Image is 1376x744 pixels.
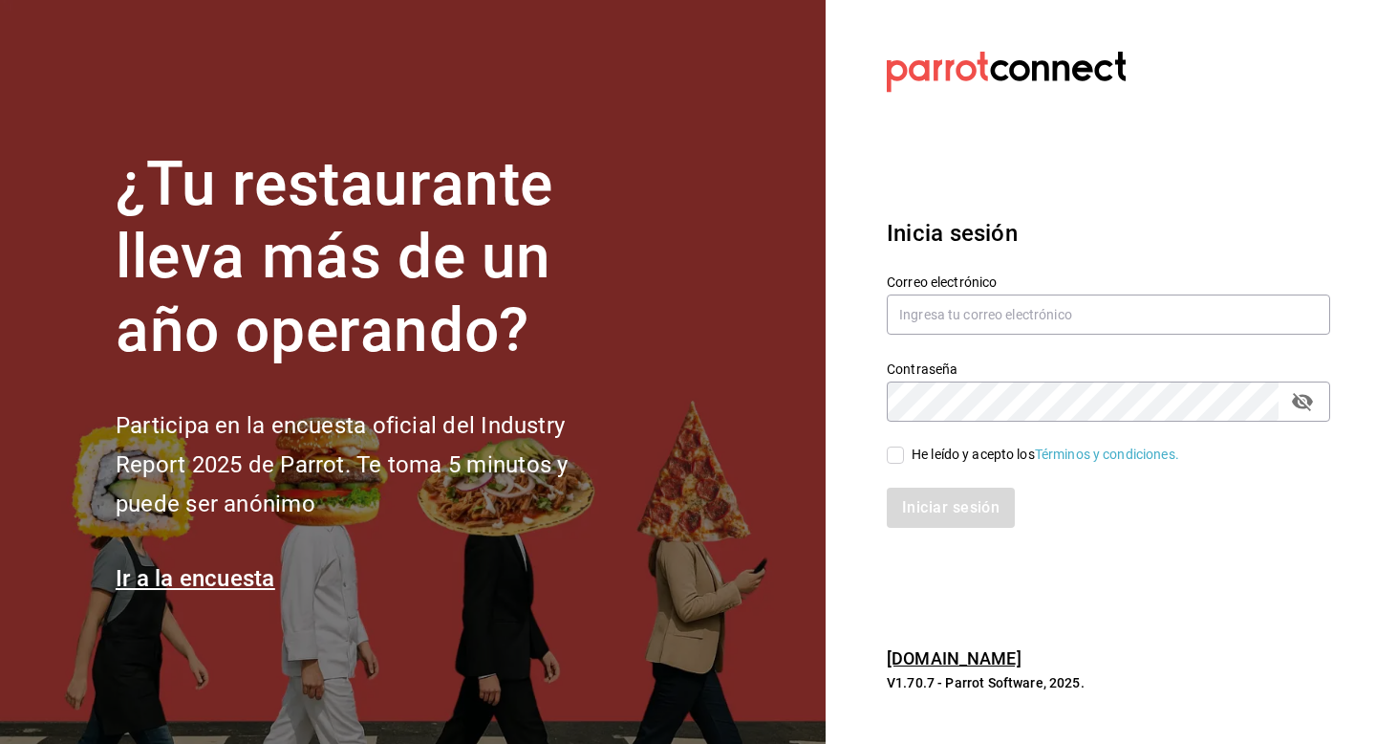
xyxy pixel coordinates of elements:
[887,216,1330,251] h3: Inicia sesión
[887,361,1330,375] label: Contraseña
[887,295,1330,335] input: Ingresa tu correo electrónico
[912,445,1179,465] div: He leído y acepto los
[887,648,1021,668] a: [DOMAIN_NAME]
[887,274,1330,288] label: Correo electrónico
[1035,447,1179,462] a: Términos y condiciones.
[1286,385,1319,418] button: passwordField
[887,673,1330,692] p: V1.70.7 - Parrot Software, 2025.
[116,148,632,368] h1: ¿Tu restaurante lleva más de un año operando?
[116,406,632,523] h2: Participa en la encuesta oficial del Industry Report 2025 de Parrot. Te toma 5 minutos y puede se...
[116,565,275,592] a: Ir a la encuesta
